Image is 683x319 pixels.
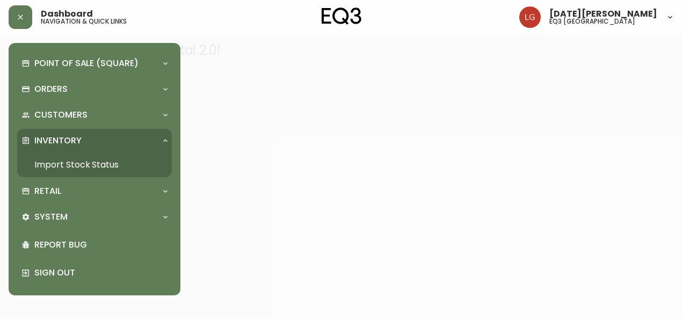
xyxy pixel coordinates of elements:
[17,259,172,287] div: Sign Out
[519,6,541,28] img: 2638f148bab13be18035375ceda1d187
[41,10,93,18] span: Dashboard
[34,267,168,279] p: Sign Out
[34,109,88,121] p: Customers
[17,77,172,101] div: Orders
[17,231,172,259] div: Report Bug
[41,18,127,25] h5: navigation & quick links
[34,135,82,147] p: Inventory
[17,179,172,203] div: Retail
[17,129,172,153] div: Inventory
[17,103,172,127] div: Customers
[34,57,139,69] p: Point of Sale (Square)
[34,239,168,251] p: Report Bug
[17,205,172,229] div: System
[17,153,172,177] a: Import Stock Status
[34,185,61,197] p: Retail
[322,8,361,25] img: logo
[34,83,68,95] p: Orders
[17,52,172,75] div: Point of Sale (Square)
[34,211,68,223] p: System
[549,18,635,25] h5: eq3 [GEOGRAPHIC_DATA]
[549,10,657,18] span: [DATE][PERSON_NAME]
